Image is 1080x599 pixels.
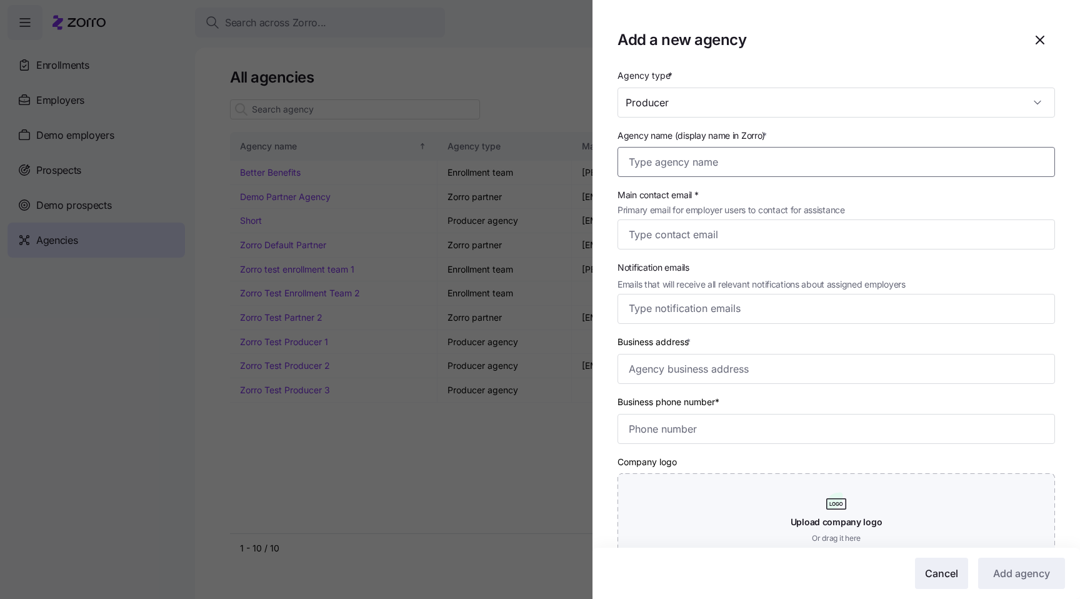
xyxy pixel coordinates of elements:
input: Select agency type [617,88,1055,118]
label: Agency type [617,69,675,83]
label: Business address [617,335,693,349]
span: Primary email for employer users to contact for assistance [617,203,845,217]
button: Cancel [915,558,968,589]
span: Notification emails [617,261,906,274]
span: Cancel [925,566,958,581]
span: Emails that will receive all relevant notifications about assigned employers [617,278,906,291]
span: Agency name (display name in Zorro) [617,129,765,143]
input: Type notification emails [629,301,1021,317]
label: Business phone number* [617,395,719,409]
label: Company logo [617,455,677,469]
span: Add agency [993,566,1050,581]
button: Add agency [978,558,1065,589]
input: Agency business address [617,354,1055,384]
span: Main contact email * [617,188,845,202]
input: Type agency name [617,147,1055,177]
input: Type contact email [617,219,1055,249]
input: Phone number [617,414,1055,444]
h1: Add a new agency [617,30,1015,49]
